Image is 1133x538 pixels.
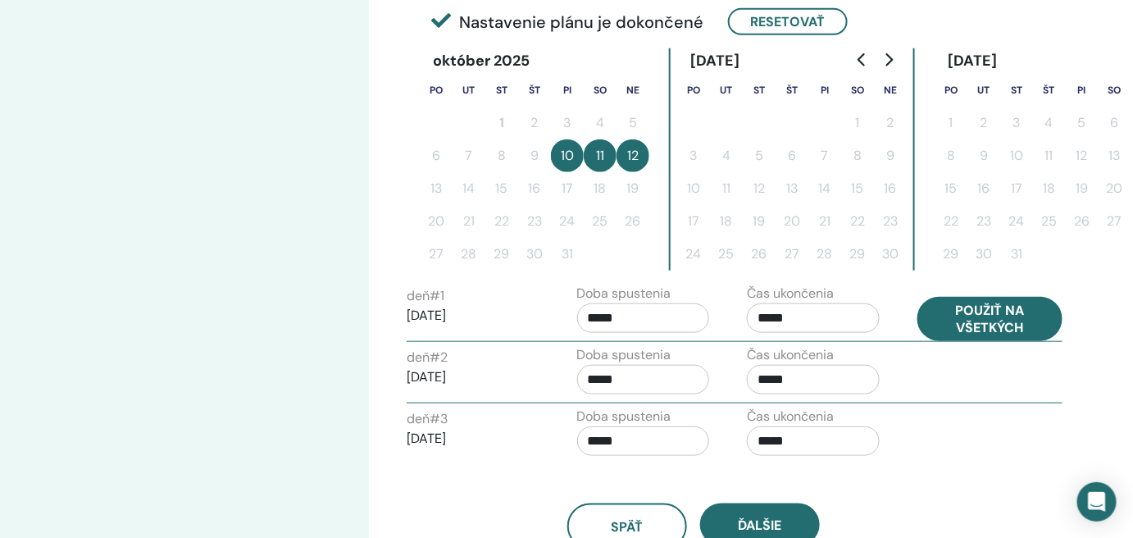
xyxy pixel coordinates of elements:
button: 11 [710,172,743,205]
button: 30 [967,238,1000,271]
button: 15 [485,172,518,205]
button: 4 [1033,107,1066,139]
button: 5 [1066,107,1099,139]
button: 25 [584,205,617,238]
button: 26 [743,238,776,271]
button: 30 [518,238,551,271]
th: pondelok [935,74,967,107]
label: Doba spustenia [577,284,671,303]
button: 29 [485,238,518,271]
button: 9 [967,139,1000,172]
button: 17 [1000,172,1033,205]
th: pondelok [677,74,710,107]
button: 19 [1066,172,1099,205]
button: 2 [967,107,1000,139]
th: utorok [967,74,1000,107]
button: 24 [677,238,710,271]
button: Resetovať [728,8,848,35]
th: streda [1000,74,1033,107]
button: 16 [874,172,907,205]
button: 24 [1000,205,1033,238]
label: Čas ukončenia [747,407,834,426]
button: 13 [1099,139,1131,172]
div: október 2025 [420,48,544,74]
span: Nastavenie plánu je dokončené [431,10,703,34]
th: piatok [808,74,841,107]
button: 27 [420,238,453,271]
th: sobota [841,74,874,107]
button: 13 [776,172,808,205]
button: 22 [935,205,967,238]
button: 24 [551,205,584,238]
button: 26 [1066,205,1099,238]
th: štvrtok [776,74,808,107]
button: 31 [551,238,584,271]
button: 14 [453,172,485,205]
button: 29 [935,238,967,271]
th: nedeľa [874,74,907,107]
button: 6 [776,139,808,172]
button: 1 [485,107,518,139]
button: 15 [935,172,967,205]
button: 22 [841,205,874,238]
div: [DATE] [677,48,753,74]
button: 6 [1099,107,1131,139]
button: 27 [776,238,808,271]
span: späť [611,518,643,536]
p: [DATE] [407,367,539,387]
button: 5 [743,139,776,172]
button: 8 [485,139,518,172]
th: piatok [1066,74,1099,107]
button: 7 [808,139,841,172]
button: 18 [1033,172,1066,205]
th: utorok [710,74,743,107]
button: 3 [1000,107,1033,139]
button: 15 [841,172,874,205]
th: streda [743,74,776,107]
div: Open Intercom Messenger [1077,482,1117,522]
button: 13 [420,172,453,205]
th: sobota [584,74,617,107]
button: 18 [584,172,617,205]
th: sobota [1099,74,1131,107]
button: 20 [420,205,453,238]
button: 25 [710,238,743,271]
button: 18 [710,205,743,238]
button: 9 [874,139,907,172]
button: 27 [1099,205,1131,238]
button: 3 [551,107,584,139]
button: 17 [677,205,710,238]
button: 21 [453,205,485,238]
label: Doba spustenia [577,345,671,365]
button: Go to previous month [849,43,876,76]
p: [DATE] [407,429,539,449]
th: piatok [551,74,584,107]
button: 9 [518,139,551,172]
label: deň # 2 [407,348,448,367]
button: 7 [453,139,485,172]
label: deň # 1 [407,286,444,306]
button: Použiť na všetkých [917,297,1063,341]
span: Ďalšie [738,517,781,534]
button: 11 [1033,139,1066,172]
p: [DATE] [407,306,539,326]
label: Čas ukončenia [747,345,834,365]
button: 23 [967,205,1000,238]
button: 2 [874,107,907,139]
button: 1 [841,107,874,139]
button: 26 [617,205,649,238]
button: 30 [874,238,907,271]
button: 4 [710,139,743,172]
button: Go to next month [876,43,902,76]
button: 23 [518,205,551,238]
label: deň # 3 [407,409,448,429]
button: 25 [1033,205,1066,238]
button: 31 [1000,238,1033,271]
button: 10 [551,139,584,172]
button: 20 [1099,172,1131,205]
th: nedeľa [617,74,649,107]
button: 28 [453,238,485,271]
th: streda [485,74,518,107]
button: 12 [1066,139,1099,172]
button: 12 [617,139,649,172]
